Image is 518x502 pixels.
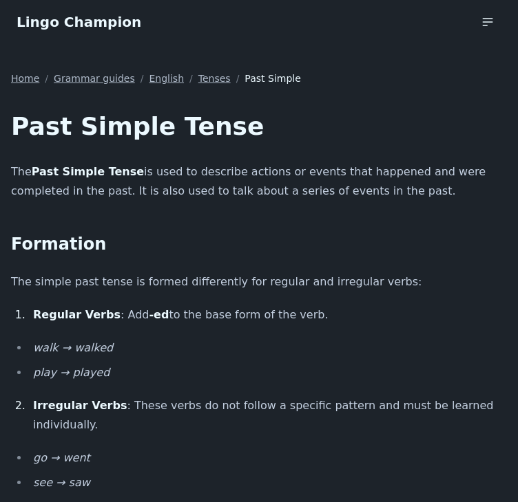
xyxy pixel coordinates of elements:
[33,451,90,464] em: go → went
[149,308,169,321] strong: -ed
[141,72,144,85] span: /
[33,366,110,379] em: play → played
[29,396,507,435] li: : These verbs do not follow a specific pattern and must be learned individually.
[17,14,141,30] a: Lingo Champion
[149,72,184,85] a: English
[236,72,240,85] span: /
[54,72,135,85] a: Grammar guides
[33,341,113,354] em: walk → walked
[33,399,127,412] strong: Irregular Verbs
[11,234,507,256] h2: Formation
[11,72,507,85] nav: Breadcrumb
[33,308,121,321] strong: Regular Verbs
[198,72,231,85] a: Tenses
[32,165,144,178] strong: Past Simple Tense
[45,72,48,85] span: /
[11,72,39,85] a: Home
[245,72,300,85] span: Past Simple
[29,305,507,325] li: : Add to the base form of the verb.
[189,72,193,85] span: /
[11,162,507,201] p: The is used to describe actions or events that happened and were completed in the past. It is als...
[11,113,507,140] h1: Past Simple Tense
[33,476,90,489] em: see → saw
[11,272,507,292] p: The simple past tense is formed differently for regular and irregular verbs:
